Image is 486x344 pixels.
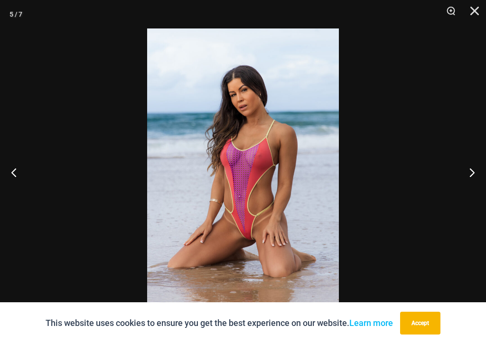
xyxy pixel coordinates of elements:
button: Accept [400,312,440,335]
p: This website uses cookies to ensure you get the best experience on our website. [46,316,393,330]
button: Next [450,149,486,196]
img: That Summer Heat Wave 875 One Piece Monokini 08 [147,28,339,316]
a: Learn more [349,318,393,328]
div: 5 / 7 [9,7,22,21]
